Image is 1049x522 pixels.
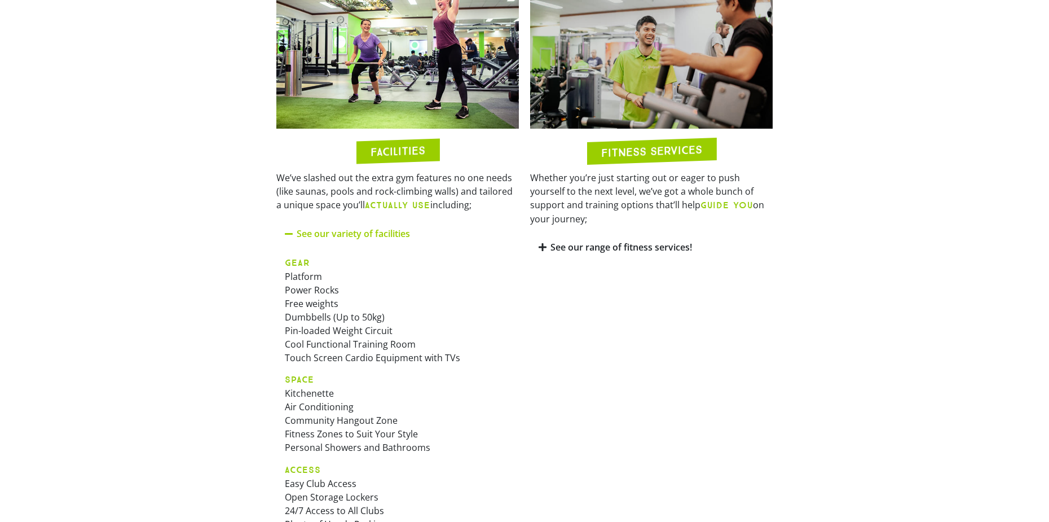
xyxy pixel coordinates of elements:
p: Whether you’re just starting out or eager to push yourself to the next level, we’ve got a whole b... [530,171,773,226]
p: We’ve slashed out the extra gym features no one needs (like saunas, pools and rock-climbing walls... [276,171,519,212]
p: Kitchenette Air Conditioning Community Hangout Zone Fitness Zones to Suit Your Style Personal Sho... [285,372,510,454]
strong: ACCESS [285,464,321,475]
div: See our variety of facilities [276,221,519,247]
h2: FITNESS SERVICES [601,144,702,159]
strong: SPACE [285,374,314,385]
strong: GEAR [285,257,310,268]
div: See our range of fitness services! [530,234,773,261]
b: GUIDE YOU [700,200,753,210]
p: Platform Power Rocks Free weights Dumbbells (Up to 50kg) Pin-loaded Weight Circuit Cool Functiona... [285,256,510,365]
b: ACTUALLY USE [365,200,430,210]
a: See our variety of facilities [297,227,410,240]
a: See our range of fitness services! [550,241,692,253]
h2: FACILITIES [371,145,425,158]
